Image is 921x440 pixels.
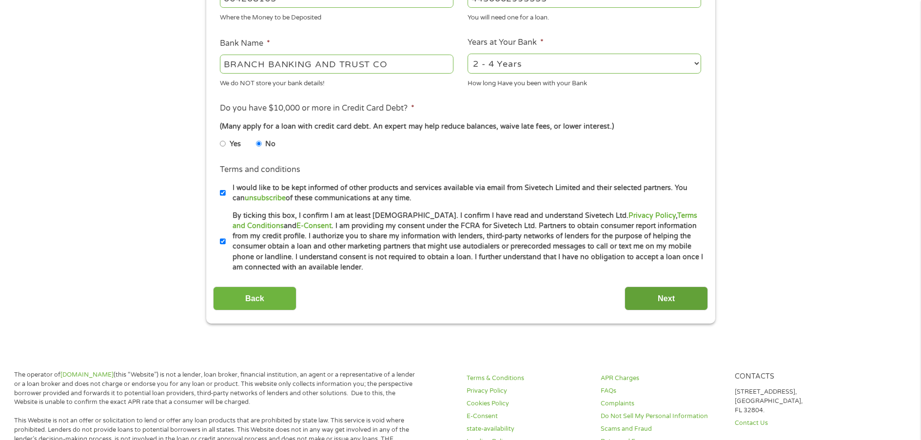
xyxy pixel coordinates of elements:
h4: Contacts [735,372,857,382]
div: (Many apply for a loan with credit card debt. An expert may help reduce balances, waive late fees... [220,121,701,132]
label: By ticking this box, I confirm I am at least [DEMOGRAPHIC_DATA]. I confirm I have read and unders... [226,210,704,273]
a: Privacy Policy [628,211,676,220]
label: No [265,139,275,150]
a: E-Consent [467,412,589,421]
label: Years at Your Bank [468,38,544,48]
a: E-Consent [296,222,332,230]
a: Cookies Policy [467,399,589,408]
label: I would like to be kept informed of other products and services available via email from Sivetech... [226,183,704,204]
p: [STREET_ADDRESS], [GEOGRAPHIC_DATA], FL 32804. [735,387,857,415]
input: Back [213,287,296,310]
div: We do NOT store your bank details! [220,75,453,88]
label: Do you have $10,000 or more in Credit Card Debt? [220,103,414,114]
label: Terms and conditions [220,165,300,175]
a: [DOMAIN_NAME] [60,371,114,379]
input: Next [625,287,708,310]
a: Terms & Conditions [467,374,589,383]
a: FAQs [601,386,723,396]
a: Complaints [601,399,723,408]
a: Do Not Sell My Personal Information [601,412,723,421]
a: APR Charges [601,374,723,383]
a: Scams and Fraud [601,424,723,434]
a: Privacy Policy [467,386,589,396]
a: state-availability [467,424,589,434]
label: Bank Name [220,38,270,49]
div: Where the Money to be Deposited [220,10,453,23]
div: You will need one for a loan. [468,10,701,23]
p: The operator of (this “Website”) is not a lender, loan broker, financial institution, an agent or... [14,370,417,407]
a: Terms and Conditions [233,211,697,230]
a: Contact Us [735,419,857,428]
label: Yes [230,139,241,150]
div: How long Have you been with your Bank [468,75,701,88]
a: unsubscribe [245,194,286,202]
